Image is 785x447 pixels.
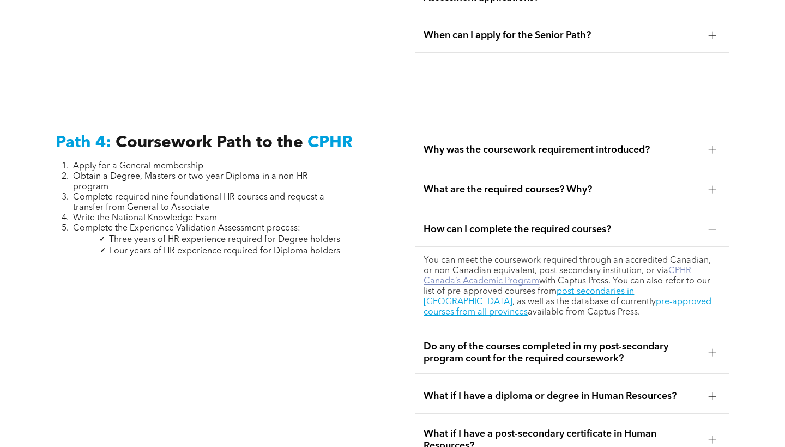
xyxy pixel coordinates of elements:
span: What if I have a diploma or degree in Human Resources? [424,390,699,402]
span: Do any of the courses completed in my post-secondary program count for the required coursework? [424,341,699,365]
span: Why was the coursework requirement introduced? [424,144,699,156]
span: Obtain a Degree, Masters or two-year Diploma in a non-HR program [73,172,308,191]
span: CPHR [307,135,353,151]
span: Four years of HR experience required for Diploma holders [110,247,340,256]
span: Coursework Path to the [116,135,303,151]
span: Write the National Knowledge Exam [73,214,217,222]
span: Complete required nine foundational HR courses and request a transfer from General to Associate [73,193,324,212]
span: What are the required courses? Why? [424,184,699,196]
span: Complete the Experience Validation Assessment process: [73,224,300,233]
span: Path 4: [56,135,111,151]
span: Three years of HR experience required for Degree holders [109,235,340,244]
span: When can I apply for the Senior Path? [424,29,699,41]
p: You can meet the coursework required through an accredited Canadian, or non-Canadian equivalent, ... [424,256,720,318]
span: How can I complete the required courses? [424,224,699,235]
span: Apply for a General membership [73,162,203,171]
